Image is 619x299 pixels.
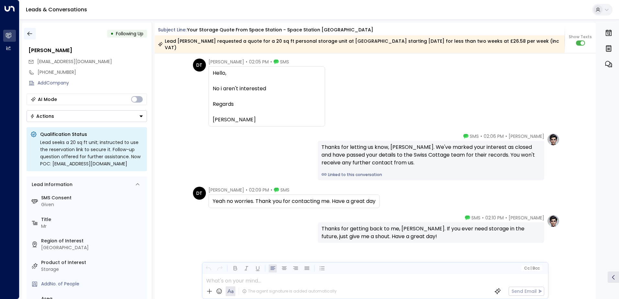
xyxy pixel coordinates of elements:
[249,59,269,65] span: 02:05 PM
[505,215,507,221] span: •
[158,38,561,51] div: Lead [PERSON_NAME] requested a quote for a 20 sq ft personal storage unit at [GEOGRAPHIC_DATA] st...
[524,266,539,271] span: Cc Bcc
[27,110,147,122] button: Actions
[249,187,269,193] span: 02:09 PM
[40,131,143,138] p: Qualification Status
[246,59,247,65] span: •
[41,216,144,223] label: Title
[204,264,212,272] button: Undo
[38,96,57,103] div: AI Mode
[521,265,542,271] button: Cc|Bcc
[110,28,114,39] div: •
[280,187,289,193] span: SMS
[505,133,507,139] span: •
[216,264,224,272] button: Redo
[37,58,112,65] span: [EMAIL_ADDRESS][DOMAIN_NAME]
[26,6,87,13] a: Leads & Conversations
[41,266,144,273] div: Storage
[547,215,560,227] img: profile-logo.png
[480,133,482,139] span: •
[30,113,54,119] div: Actions
[213,197,376,205] div: Yeah no worries. Thank you for contacting me. Have a great day
[242,288,337,294] div: The agent signature is added automatically
[213,69,321,124] div: Hello, No i aren't interested Regards [PERSON_NAME]
[29,181,73,188] div: Lead Information
[470,133,479,139] span: SMS
[41,259,144,266] label: Product of Interest
[38,80,147,86] div: AddCompany
[270,59,272,65] span: •
[280,59,289,65] span: SMS
[193,59,206,72] div: DT
[246,187,247,193] span: •
[208,59,244,65] span: [PERSON_NAME]
[41,281,144,287] div: AddNo. of People
[116,30,143,37] span: Following Up
[158,27,186,33] span: Subject Line:
[41,201,144,208] div: Given
[187,27,373,33] div: Your storage quote from Space Station - Space Station [GEOGRAPHIC_DATA]
[509,133,544,139] span: [PERSON_NAME]
[530,266,532,271] span: |
[40,139,143,167] div: Lead seeks a 20 sq ft unit; instructed to use the reservation link to secure it. Follow-up questi...
[37,58,112,65] span: djtatton369@gmail.com
[484,133,504,139] span: 02:06 PM
[321,225,540,240] div: Thanks for getting back to me, [PERSON_NAME]. If you ever need storage in the future, just give m...
[321,172,540,178] a: Linked to this conversation
[193,187,206,200] div: DT
[482,215,484,221] span: •
[41,223,144,230] div: Mr
[271,187,272,193] span: •
[471,215,480,221] span: SMS
[569,34,592,40] span: Show Texts
[41,194,144,201] label: SMS Consent
[41,244,144,251] div: [GEOGRAPHIC_DATA]
[41,238,144,244] label: Region of Interest
[485,215,504,221] span: 02:10 PM
[28,47,147,54] div: [PERSON_NAME]
[208,187,244,193] span: [PERSON_NAME]
[27,110,147,122] div: Button group with a nested menu
[509,215,544,221] span: [PERSON_NAME]
[547,133,560,146] img: profile-logo.png
[38,69,147,76] div: [PHONE_NUMBER]
[321,143,540,167] div: Thanks for letting us know, [PERSON_NAME]. We've marked your interest as closed and have passed y...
